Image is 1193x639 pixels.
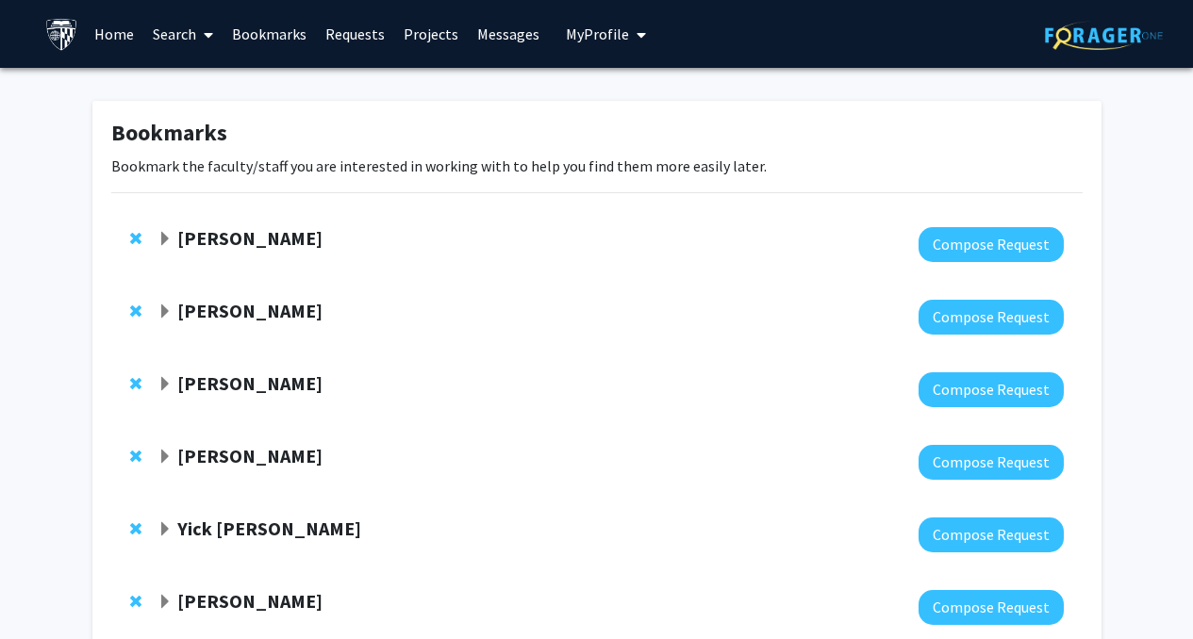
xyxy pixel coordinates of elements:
[394,1,468,67] a: Projects
[14,554,80,625] iframe: Chat
[566,25,629,43] span: My Profile
[111,120,1083,147] h1: Bookmarks
[919,227,1064,262] button: Compose Request to Arvind Pathak
[177,226,323,250] strong: [PERSON_NAME]
[177,444,323,467] strong: [PERSON_NAME]
[157,522,173,537] span: Expand Yick Hin Ling Bookmark
[157,450,173,465] span: Expand Ishan Barman Bookmark
[157,304,173,319] span: Expand Karen Fleming Bookmark
[130,376,141,391] span: Remove Utthara Nayar from bookmarks
[177,516,361,540] strong: Yick [PERSON_NAME]
[85,1,143,67] a: Home
[1045,21,1163,50] img: ForagerOne Logo
[130,594,141,609] span: Remove John Kim from bookmarks
[177,299,323,322] strong: [PERSON_NAME]
[177,371,323,395] strong: [PERSON_NAME]
[157,232,173,247] span: Expand Arvind Pathak Bookmark
[316,1,394,67] a: Requests
[130,303,141,319] span: Remove Karen Fleming from bookmarks
[130,231,141,246] span: Remove Arvind Pathak from bookmarks
[111,155,1083,177] p: Bookmark the faculty/staff you are interested in working with to help you find them more easily l...
[143,1,223,67] a: Search
[130,449,141,464] span: Remove Ishan Barman from bookmarks
[157,377,173,392] span: Expand Utthara Nayar Bookmark
[130,521,141,536] span: Remove Yick Hin Ling from bookmarks
[919,372,1064,407] button: Compose Request to Utthara Nayar
[157,595,173,610] span: Expand John Kim Bookmark
[177,589,323,613] strong: [PERSON_NAME]
[919,590,1064,625] button: Compose Request to John Kim
[919,517,1064,552] button: Compose Request to Yick Hin Ling
[919,300,1064,335] button: Compose Request to Karen Fleming
[223,1,316,67] a: Bookmarks
[919,445,1064,480] button: Compose Request to Ishan Barman
[468,1,549,67] a: Messages
[45,18,78,51] img: Johns Hopkins University Logo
